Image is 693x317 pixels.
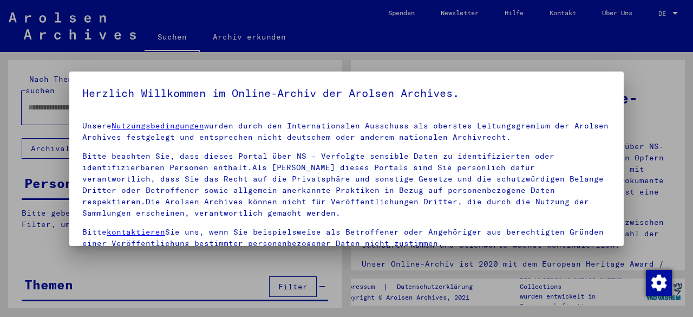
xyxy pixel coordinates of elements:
p: Bitte Sie uns, wenn Sie beispielsweise als Betroffener oder Angehöriger aus berechtigten Gründen ... [82,227,611,249]
p: Bitte beachten Sie, dass dieses Portal über NS - Verfolgte sensible Daten zu identifizierten oder... [82,151,611,219]
h5: Herzlich Willkommen im Online-Archiv der Arolsen Archives. [82,85,611,102]
img: Zustimmung ändern [646,270,672,296]
a: kontaktieren [107,227,165,237]
p: Unsere wurden durch den Internationalen Ausschuss als oberstes Leitungsgremium der Arolsen Archiv... [82,120,611,143]
a: Nutzungsbedingungen [112,121,204,131]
